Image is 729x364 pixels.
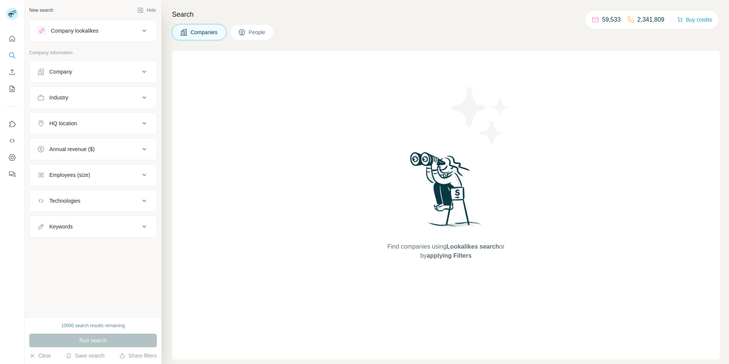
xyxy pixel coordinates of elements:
[6,82,18,96] button: My lists
[6,151,18,164] button: Dashboard
[6,49,18,62] button: Search
[29,49,157,56] p: Company information
[30,22,156,40] button: Company lookalikes
[49,197,80,205] div: Technologies
[61,322,125,329] div: 10000 search results remaining
[30,217,156,236] button: Keywords
[49,94,68,101] div: Industry
[49,223,73,230] div: Keywords
[30,192,156,210] button: Technologies
[6,65,18,79] button: Enrich CSV
[30,166,156,184] button: Employees (size)
[30,114,156,132] button: HQ location
[407,150,486,235] img: Surfe Illustration - Woman searching with binoculars
[30,88,156,107] button: Industry
[427,252,472,259] span: applying Filters
[446,81,514,150] img: Surfe Illustration - Stars
[66,352,104,359] button: Save search
[29,352,51,359] button: Clear
[49,120,77,127] div: HQ location
[49,68,72,76] div: Company
[677,14,712,25] button: Buy credits
[6,167,18,181] button: Feedback
[119,352,157,359] button: Share filters
[447,243,499,250] span: Lookalikes search
[637,15,664,24] p: 2,341,809
[51,27,98,35] div: Company lookalikes
[191,28,218,36] span: Companies
[49,171,90,179] div: Employees (size)
[6,117,18,131] button: Use Surfe on LinkedIn
[132,5,161,16] button: Hide
[385,242,507,260] span: Find companies using or by
[49,145,95,153] div: Annual revenue ($)
[30,63,156,81] button: Company
[6,32,18,46] button: Quick start
[602,15,621,24] p: 59,533
[249,28,266,36] span: People
[29,7,53,14] div: New search
[172,9,720,20] h4: Search
[6,134,18,148] button: Use Surfe API
[30,140,156,158] button: Annual revenue ($)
